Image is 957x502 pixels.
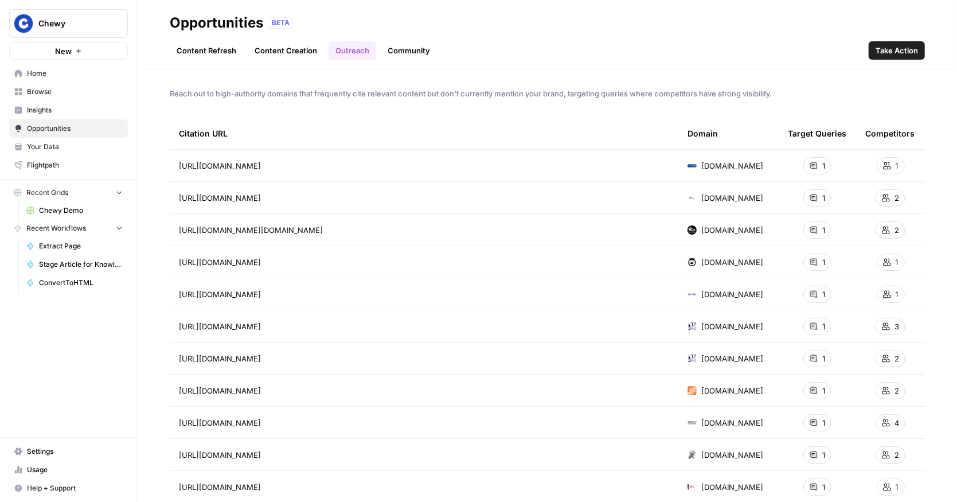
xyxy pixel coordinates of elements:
span: 1 [822,160,825,172]
a: Community [381,41,437,60]
button: Recent Grids [9,184,128,201]
span: Opportunities [27,123,123,134]
span: 1 [822,417,825,429]
span: Flightpath [27,160,123,170]
span: [DOMAIN_NAME] [701,417,763,429]
span: [DOMAIN_NAME] [701,385,763,396]
img: h3e4u74pz2w5tzfvdr5ipa10y3ke [688,322,697,331]
img: qnz7zzle2gwfjtt90mpeo7dg3qhm [688,193,697,203]
span: [URL][DOMAIN_NAME] [179,321,261,332]
span: Stage Article for Knowledge Base [39,259,123,270]
span: [URL][DOMAIN_NAME] [179,192,261,204]
span: New [55,45,72,57]
img: w508rw42oaiu0dd55cg4hqb8dlnu [688,418,697,427]
span: [URL][DOMAIN_NAME] [179,256,261,268]
span: [URL][DOMAIN_NAME] [179,353,261,364]
span: Reach out to high-authority domains that frequently cite relevant content but don't currently men... [170,88,925,99]
div: Domain [688,118,718,149]
span: 1 [822,256,825,268]
span: 2 [894,449,899,461]
span: Your Data [27,142,123,152]
div: Opportunities [170,14,263,32]
span: 2 [894,192,899,204]
div: Competitors [865,118,915,149]
span: 1 [822,385,825,396]
button: Workspace: Chewy [9,9,128,38]
div: Citation URL [179,118,669,149]
a: Insights [9,101,128,119]
div: BETA [268,17,294,29]
span: [URL][DOMAIN_NAME] [179,417,261,429]
img: 56c9krm1ire1944y91jj8ngfpifq [688,258,697,267]
span: 1 [896,289,899,300]
span: [DOMAIN_NAME] [701,192,763,204]
span: 1 [896,256,899,268]
span: [URL][DOMAIN_NAME][DOMAIN_NAME] [179,224,323,236]
span: 1 [822,353,825,364]
span: [URL][DOMAIN_NAME] [179,289,261,300]
span: Help + Support [27,483,123,493]
span: [DOMAIN_NAME] [701,353,763,364]
span: Recent Grids [26,188,68,198]
span: 2 [894,353,899,364]
span: 2 [894,224,899,236]
span: [DOMAIN_NAME] [701,256,763,268]
span: 1 [822,224,825,236]
span: 1 [896,160,899,172]
img: vues2o0v17cybls9u7n7nijpxhou [688,450,697,460]
span: 4 [894,417,899,429]
a: Opportunities [9,119,128,138]
button: Help + Support [9,479,128,497]
span: 1 [822,449,825,461]
span: 1 [822,321,825,332]
a: Outreach [329,41,376,60]
span: [URL][DOMAIN_NAME] [179,449,261,461]
span: [DOMAIN_NAME] [701,224,763,236]
span: Take Action [876,45,918,56]
a: Content Refresh [170,41,243,60]
img: y9ht81t9kc175bscroyhzdmki7vd [688,386,697,395]
a: Home [9,64,128,83]
span: [URL][DOMAIN_NAME] [179,160,261,172]
a: Browse [9,83,128,101]
img: 1i7t0h4j0qwk2mtvvpwjbh9n9e7f [688,290,697,299]
span: Chewy [38,18,108,29]
span: [DOMAIN_NAME] [701,481,763,493]
span: [DOMAIN_NAME] [701,449,763,461]
span: Usage [27,465,123,475]
span: Browse [27,87,123,97]
span: Settings [27,446,123,457]
span: 1 [822,289,825,300]
span: 2 [894,385,899,396]
span: [URL][DOMAIN_NAME] [179,481,261,493]
button: New [9,42,128,60]
span: Recent Workflows [26,223,86,234]
img: hb24o4worgsn6zys077t8nhqwjut [688,161,697,170]
a: Flightpath [9,156,128,174]
img: bpt6eabcfbot4qtugqntxaunybx1 [688,482,697,492]
a: Extract Page [21,237,128,255]
img: Chewy Logo [13,13,34,34]
span: ConvertToHTML [39,278,123,288]
span: 3 [894,321,899,332]
span: Home [27,68,123,79]
span: Insights [27,105,123,115]
img: h3e4u74pz2w5tzfvdr5ipa10y3ke [688,354,697,363]
a: Chewy Demo [21,201,128,220]
span: [DOMAIN_NAME] [701,289,763,300]
button: Take Action [869,41,925,60]
a: Settings [9,442,128,461]
span: Extract Page [39,241,123,251]
span: 1 [822,192,825,204]
span: 1 [896,481,899,493]
span: [DOMAIN_NAME] [701,321,763,332]
a: Usage [9,461,128,479]
span: Chewy Demo [39,205,123,216]
a: Content Creation [248,41,324,60]
span: [DOMAIN_NAME] [701,160,763,172]
div: Target Queries [788,118,846,149]
span: 1 [822,481,825,493]
a: Your Data [9,138,128,156]
button: Recent Workflows [9,220,128,237]
a: ConvertToHTML [21,274,128,292]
